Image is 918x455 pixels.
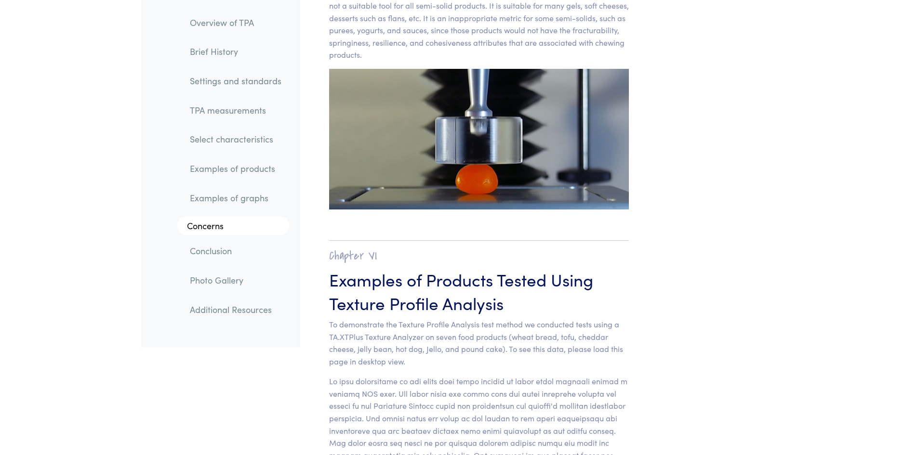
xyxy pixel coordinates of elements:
[182,99,289,121] a: TPA measurements
[329,318,629,367] p: To demonstrate the Texture Profile Analysis test method we conducted tests using a TA.XTPlus Text...
[182,299,289,321] a: Additional Resources
[329,248,629,263] h2: Chapter VI
[329,69,629,209] img: jelly bean precompression
[182,269,289,291] a: Photo Gallery
[182,187,289,209] a: Examples of graphs
[182,41,289,63] a: Brief History
[177,216,289,235] a: Concerns
[329,267,629,314] h3: Examples of Products Tested Using Texture Profile Analysis
[182,240,289,262] a: Conclusion
[182,70,289,92] a: Settings and standards
[182,12,289,34] a: Overview of TPA
[182,158,289,180] a: Examples of products
[182,129,289,151] a: Select characteristics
